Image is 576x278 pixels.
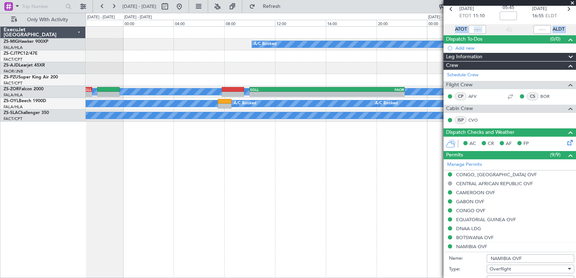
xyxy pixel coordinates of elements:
div: 12:00 [275,20,326,26]
a: CVO [468,117,485,123]
div: GABON OVF [456,199,484,205]
div: 16:00 [326,20,377,26]
a: ZS-SLAChallenger 350 [4,111,49,115]
span: ZS-AJD [4,63,19,68]
div: CP [455,92,467,100]
a: FACT/CPT [4,81,22,86]
span: ZS-SLA [4,111,18,115]
span: 05:45 [503,4,514,12]
div: CAMEROON OVF [456,190,495,196]
a: ZS-AJDLearjet 45XR [4,63,45,68]
span: ETOT [459,13,471,20]
span: AF [506,140,512,147]
a: ZS-PZUSuper King Air 200 [4,75,58,79]
a: ZS-CJTPC12/47E [4,51,37,56]
a: ZS-MIGHawker 900XP [4,40,48,44]
span: (9/9) [550,151,561,159]
div: 08:00 [224,20,275,26]
button: Only With Activity [8,14,78,26]
span: ELDT [545,13,557,20]
span: Permits [446,151,463,159]
div: 00:00 [427,20,478,26]
span: Refresh [257,4,287,9]
span: ZS-ZOR [4,87,19,91]
span: CR [488,140,494,147]
div: Add new [455,45,572,51]
a: BOR [540,93,557,100]
span: ZS-MIG [4,40,18,44]
span: (0/0) [550,35,561,43]
span: AC [469,140,476,147]
div: 00:00 [123,20,174,26]
span: Leg Information [446,53,482,61]
div: CENTRAL AFRICAN REPUBLIC OVF [456,181,533,187]
div: - [327,92,404,96]
span: Cabin Crew [446,105,473,113]
span: ZS-OYL [4,99,19,103]
a: FALA/HLA [4,104,23,110]
span: ZS-PZU [4,75,18,79]
div: [DATE] - [DATE] [428,14,456,20]
a: FACT/CPT [4,57,22,62]
button: Refresh [246,1,289,12]
div: 04:00 [174,20,224,26]
div: FAOR [327,87,404,92]
span: 11:10 [473,13,485,20]
a: FACT/CPT [4,116,22,122]
label: Type: [449,266,487,273]
div: A/C Booked [375,98,398,109]
div: CS [527,92,539,100]
div: BOTSWANA OVF [456,234,494,241]
a: FALA/HLA [4,45,23,50]
a: ZS-ZORFalcon 2000 [4,87,44,91]
div: A/C Booked [254,39,276,50]
a: FALA/HLA [4,92,23,98]
a: FAOR/JNB [4,69,23,74]
span: Dispatch To-Dos [446,35,482,44]
div: ISP [455,116,467,124]
span: Flight Crew [446,81,473,89]
span: ATOT [455,26,467,33]
div: EGLL [250,87,327,92]
div: [DATE] - [DATE] [124,14,152,20]
span: Overflight [490,266,511,272]
div: 20:00 [377,20,427,26]
input: --:-- [469,25,486,34]
div: [DATE] - [DATE] [87,14,115,20]
a: AFV [468,93,485,100]
div: CONGO, [GEOGRAPHIC_DATA] OVF [456,172,537,178]
div: CONGO OVF [456,208,485,214]
div: DNAA LDG [456,225,481,232]
span: Only With Activity [19,17,76,22]
a: ZS-OYLBeech 1900D [4,99,46,103]
span: 16:55 [532,13,544,20]
span: [DATE] [459,5,474,13]
span: Dispatch Checks and Weather [446,128,514,137]
div: EQUATORIAL GUINEA OVF [456,217,516,223]
label: Name: [449,255,487,262]
a: Manage Permits [447,161,482,168]
input: Trip Number [22,1,63,12]
div: 20:00 [72,20,123,26]
span: FP [523,140,529,147]
a: Schedule Crew [447,72,478,79]
span: ZS-CJT [4,51,18,56]
div: A/C Booked [234,98,256,109]
span: [DATE] [532,5,547,13]
span: [DATE] - [DATE] [122,3,156,10]
span: Crew [446,61,458,70]
span: ALDT [553,26,564,33]
div: - [250,92,327,96]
